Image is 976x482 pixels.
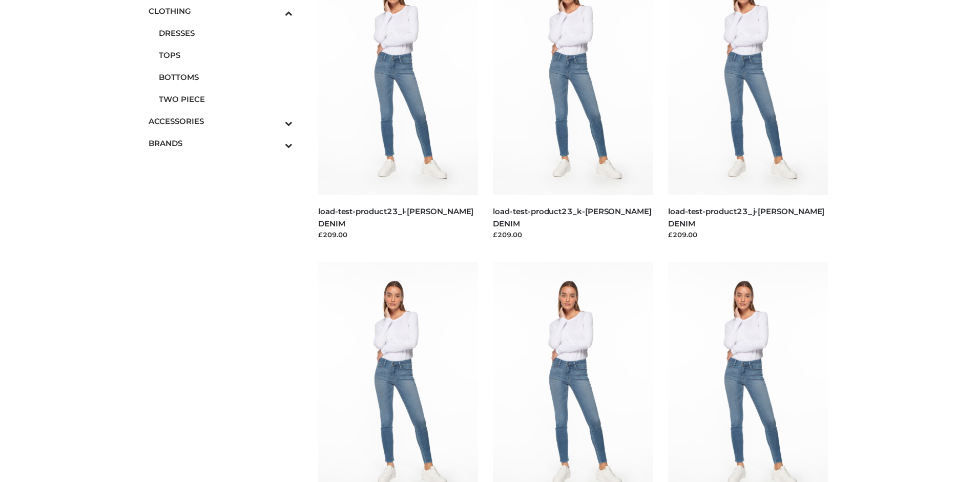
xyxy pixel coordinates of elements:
[668,229,828,240] div: £209.00
[159,27,293,39] span: DRESSES
[318,229,478,240] div: £209.00
[159,44,293,66] a: TOPS
[159,71,293,83] span: BOTTOMS
[159,88,293,110] a: TWO PIECE
[149,5,293,17] span: CLOTHING
[149,110,293,132] a: ACCESSORIESToggle Submenu
[318,206,473,228] a: load-test-product23_l-[PERSON_NAME] DENIM
[257,110,293,132] button: Toggle Submenu
[159,93,293,105] span: TWO PIECE
[159,49,293,61] span: TOPS
[938,413,963,438] span: Back to top
[149,137,293,149] span: BRANDS
[668,206,824,228] a: load-test-product23_j-[PERSON_NAME] DENIM
[493,229,653,240] div: £209.00
[159,22,293,44] a: DRESSES
[493,206,651,228] a: load-test-product23_k-[PERSON_NAME] DENIM
[159,66,293,88] a: BOTTOMS
[257,132,293,154] button: Toggle Submenu
[149,132,293,154] a: BRANDSToggle Submenu
[149,115,293,127] span: ACCESSORIES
